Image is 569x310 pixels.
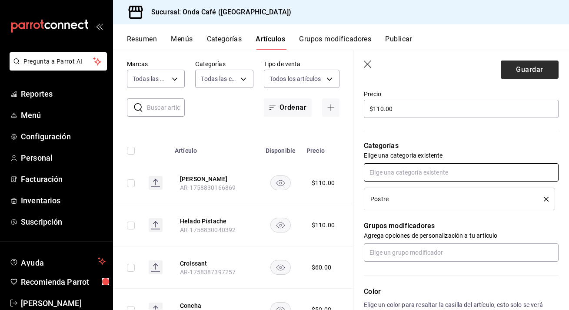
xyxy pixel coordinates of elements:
[364,243,559,262] input: Elige un grupo modificador
[201,74,237,83] span: Todas las categorías, Sin categoría
[21,88,106,100] span: Reportes
[538,197,549,202] button: delete
[180,175,250,183] button: edit-product-location
[364,163,559,182] input: Elige una categoría existente
[270,218,291,232] button: availability-product
[21,216,106,228] span: Suscripción
[21,297,106,309] span: [PERSON_NAME]
[10,52,107,71] button: Pregunta a Parrot AI
[170,134,260,162] th: Artículo
[364,100,559,118] input: $0.00
[364,151,559,160] p: Elige una categoría existente
[270,175,291,190] button: availability-product
[21,152,106,164] span: Personal
[127,35,569,50] div: navigation tabs
[195,61,253,67] label: Categorías
[127,61,185,67] label: Marcas
[144,7,291,17] h3: Sucursal: Onda Café ([GEOGRAPHIC_DATA])
[256,35,285,50] button: Artículos
[180,217,250,226] button: edit-product-location
[312,179,335,187] div: $ 110.00
[264,61,339,67] label: Tipo de venta
[171,35,193,50] button: Menús
[364,231,559,240] p: Agrega opciones de personalización a tu artículo
[312,221,335,229] div: $ 110.00
[207,35,242,50] button: Categorías
[299,35,371,50] button: Grupos modificadores
[21,109,106,121] span: Menú
[301,134,345,162] th: Precio
[21,195,106,206] span: Inventarios
[23,57,93,66] span: Pregunta a Parrot AI
[21,173,106,185] span: Facturación
[180,226,236,233] span: AR-1758830040392
[260,134,301,162] th: Disponible
[21,256,94,266] span: Ayuda
[147,99,185,116] input: Buscar artículo
[364,286,559,297] p: Color
[501,61,559,79] button: Guardar
[312,263,331,272] div: $ 60.00
[364,141,559,151] p: Categorías
[180,259,250,268] button: edit-product-location
[21,276,106,288] span: Recomienda Parrot
[385,35,412,50] button: Publicar
[133,74,169,83] span: Todas las marcas, Sin marca
[370,196,389,202] span: Postre
[180,184,236,191] span: AR-1758830166869
[270,260,291,275] button: availability-product
[364,91,559,97] label: Precio
[364,221,559,231] p: Grupos modificadores
[180,269,236,276] span: AR-1758387397257
[96,23,103,30] button: open_drawer_menu
[21,131,106,142] span: Configuración
[180,301,250,310] button: edit-product-location
[270,74,321,83] span: Todos los artículos
[264,98,312,117] button: Ordenar
[6,63,107,72] a: Pregunta a Parrot AI
[127,35,157,50] button: Resumen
